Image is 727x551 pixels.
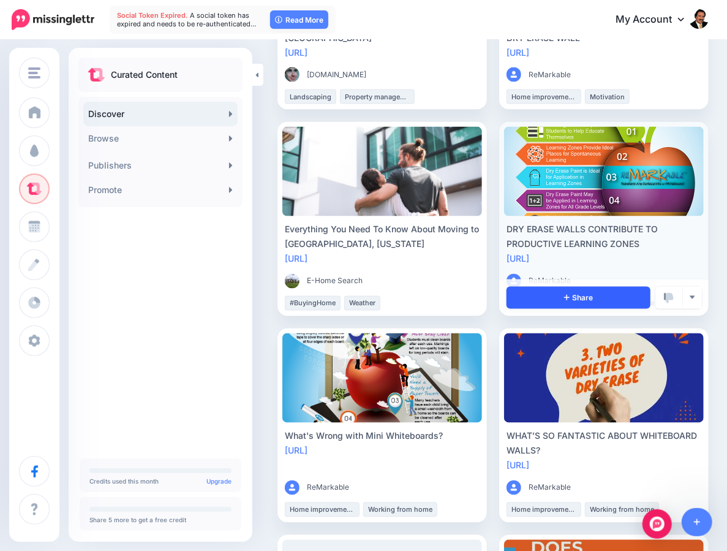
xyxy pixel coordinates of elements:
img: user_default_image.png [507,274,521,289]
span: ReMarkable [307,482,349,494]
a: [URL] [285,254,307,264]
img: user_default_image.png [507,67,521,82]
a: Share [507,287,650,309]
img: arrow-down-grey.png [689,294,696,301]
a: Promote [83,178,238,202]
li: Home improvement and DIY [507,89,581,104]
a: [URL] [507,47,529,58]
span: E-Home Search [307,275,363,287]
li: Motivation [585,89,630,104]
li: Property management [340,89,415,104]
p: Curated Content [111,67,178,82]
a: Publishers [83,153,238,178]
span: ReMarkable [529,69,571,81]
span: ReMarkable [529,482,571,494]
a: My Account [603,5,709,35]
span: [DOMAIN_NAME] [307,69,366,81]
li: #BuyingHome [285,296,341,311]
img: curate.png [88,68,105,82]
a: [URL] [285,47,307,58]
img: AINWCN0O394Q8RQGD4BI7N28KDRVQCEQ_thumb.jpeg [285,274,299,289]
img: thumbs-down-grey.png [664,293,674,304]
a: [URL] [285,446,307,456]
span: Social Token Expired. [117,11,188,20]
a: Read More [270,10,328,29]
span: A social token has expired and needs to be re-authenticated… [117,11,257,28]
div: WHAT’S SO FANTASTIC ABOUT WHITEBOARD WALLS? [507,429,701,458]
li: Working from home [585,503,659,517]
a: Discover [83,102,238,126]
li: Home improvement and DIY [285,503,360,517]
div: DRY ERASE WALLS CONTRIBUTE TO PRODUCTIVE LEARNING ZONES [507,222,701,252]
a: Browse [83,126,238,151]
li: Weather [344,296,380,311]
div: Everything You Need To Know About Moving to [GEOGRAPHIC_DATA], [US_STATE] [285,222,480,252]
li: Landscaping [285,89,336,104]
li: Home improvement and DIY [507,503,581,517]
img: user_default_image.png [507,481,521,495]
a: [URL] [507,254,529,264]
img: user_default_image.png [285,481,299,495]
img: 53533197_358021295045294_6740573755115831296_n-bsa87036_thumb.jpg [285,67,299,82]
img: Missinglettr [12,9,94,30]
div: What's Wrong with Mini Whiteboards? [285,429,480,444]
li: Working from home [363,503,437,517]
span: Share [564,294,593,302]
span: ReMarkable [529,275,571,287]
a: [URL] [507,460,529,471]
div: Open Intercom Messenger [642,509,672,539]
img: menu.png [28,67,40,78]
